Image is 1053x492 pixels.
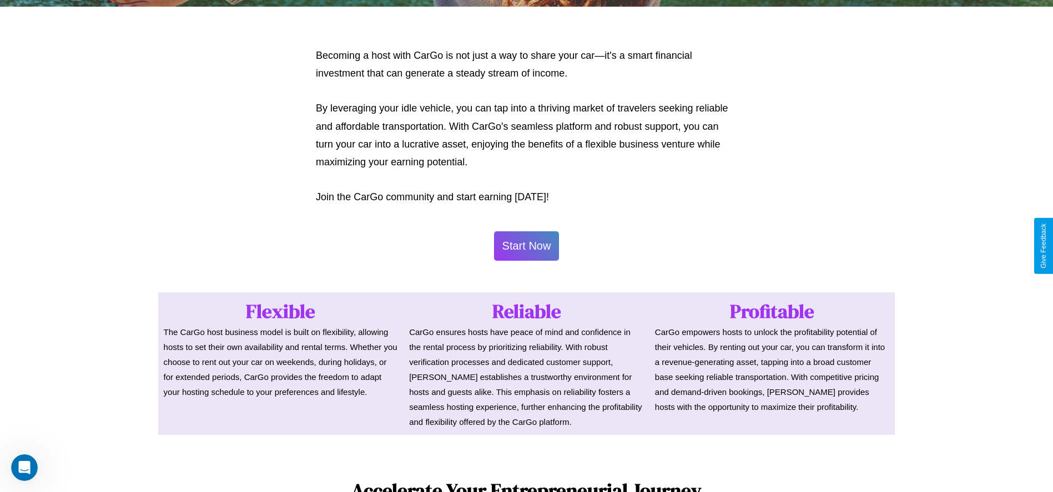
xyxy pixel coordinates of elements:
iframe: Intercom live chat [11,454,38,481]
h1: Reliable [409,298,644,324]
p: Join the CarGo community and start earning [DATE]! [316,188,737,206]
p: CarGo empowers hosts to unlock the profitability potential of their vehicles. By renting out your... [655,324,890,414]
h1: Profitable [655,298,890,324]
p: By leveraging your idle vehicle, you can tap into a thriving market of travelers seeking reliable... [316,99,737,171]
div: Give Feedback [1040,224,1047,268]
h1: Flexible [164,298,399,324]
button: Start Now [494,231,560,261]
p: CarGo ensures hosts have peace of mind and confidence in the rental process by prioritizing relia... [409,324,644,429]
p: Becoming a host with CarGo is not just a way to share your car—it's a smart financial investment ... [316,47,737,83]
p: The CarGo host business model is built on flexibility, allowing hosts to set their own availabili... [164,324,399,399]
